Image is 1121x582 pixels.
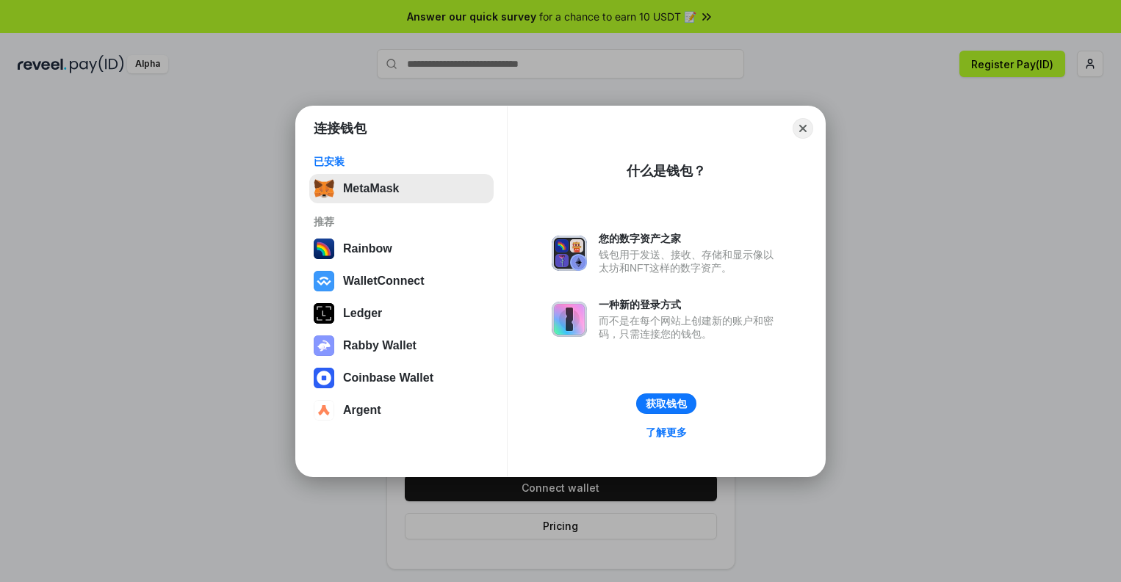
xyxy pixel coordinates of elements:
div: Coinbase Wallet [343,371,433,385]
button: Rainbow [309,234,494,263]
div: 什么是钱包？ [627,162,706,180]
div: WalletConnect [343,274,425,288]
img: svg+xml,%3Csvg%20xmlns%3D%22http%3A%2F%2Fwww.w3.org%2F2000%2Fsvg%22%20width%3D%2228%22%20height%3... [314,303,334,324]
div: Argent [343,404,381,417]
div: Rainbow [343,242,392,255]
button: Close [793,118,813,139]
img: svg+xml,%3Csvg%20xmlns%3D%22http%3A%2F%2Fwww.w3.org%2F2000%2Fsvg%22%20fill%3D%22none%22%20viewBox... [552,236,587,271]
button: MetaMask [309,174,494,203]
div: MetaMask [343,182,399,195]
div: 一种新的登录方式 [599,298,781,311]
img: svg+xml,%3Csvg%20fill%3D%22none%22%20height%3D%2233%22%20viewBox%3D%220%200%2035%2033%22%20width%... [314,178,334,199]
img: svg+xml,%3Csvg%20xmlns%3D%22http%3A%2F%2Fwww.w3.org%2F2000%2Fsvg%22%20fill%3D%22none%22%20viewBox... [552,302,587,337]
button: Argent [309,396,494,425]
button: Rabby Wallet [309,331,494,360]
div: 获取钱包 [646,397,687,410]
button: Coinbase Wallet [309,363,494,393]
img: svg+xml,%3Csvg%20width%3D%2228%22%20height%3D%2228%22%20viewBox%3D%220%200%2028%2028%22%20fill%3D... [314,400,334,421]
div: 而不是在每个网站上创建新的账户和密码，只需连接您的钱包。 [599,314,781,341]
div: 推荐 [314,215,489,228]
button: Ledger [309,299,494,328]
a: 了解更多 [637,423,696,442]
img: svg+xml,%3Csvg%20xmlns%3D%22http%3A%2F%2Fwww.w3.org%2F2000%2Fsvg%22%20fill%3D%22none%22%20viewBox... [314,335,334,356]
h1: 连接钱包 [314,120,367,137]
div: 钱包用于发送、接收、存储和显示像以太坊和NFT这样的数字资产。 [599,248,781,274]
div: 了解更多 [646,426,687,439]
button: WalletConnect [309,266,494,296]
div: 您的数字资产之家 [599,232,781,245]
img: svg+xml,%3Csvg%20width%3D%22120%22%20height%3D%22120%22%20viewBox%3D%220%200%20120%20120%22%20fil... [314,239,334,259]
img: svg+xml,%3Csvg%20width%3D%2228%22%20height%3D%2228%22%20viewBox%3D%220%200%2028%2028%22%20fill%3D... [314,271,334,291]
div: 已安装 [314,155,489,168]
div: Ledger [343,307,382,320]
img: svg+xml,%3Csvg%20width%3D%2228%22%20height%3D%2228%22%20viewBox%3D%220%200%2028%2028%22%20fill%3D... [314,368,334,388]
div: Rabby Wallet [343,339,417,352]
button: 获取钱包 [636,393,696,414]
